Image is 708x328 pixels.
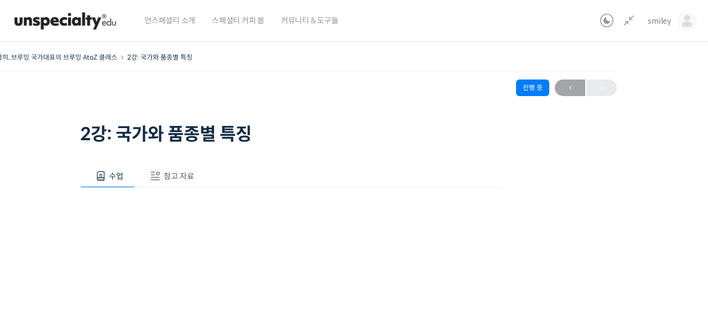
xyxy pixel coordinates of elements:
[648,16,671,26] span: smiley
[516,80,549,96] div: 진행 중
[164,171,194,181] span: 참고 자료
[555,80,585,96] a: ←이전
[555,81,585,96] span: ←
[80,124,501,145] h1: 2강: 국가와 품종별 특징
[127,53,192,61] a: 2강: 국가와 품종별 특징
[109,171,123,181] span: 수업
